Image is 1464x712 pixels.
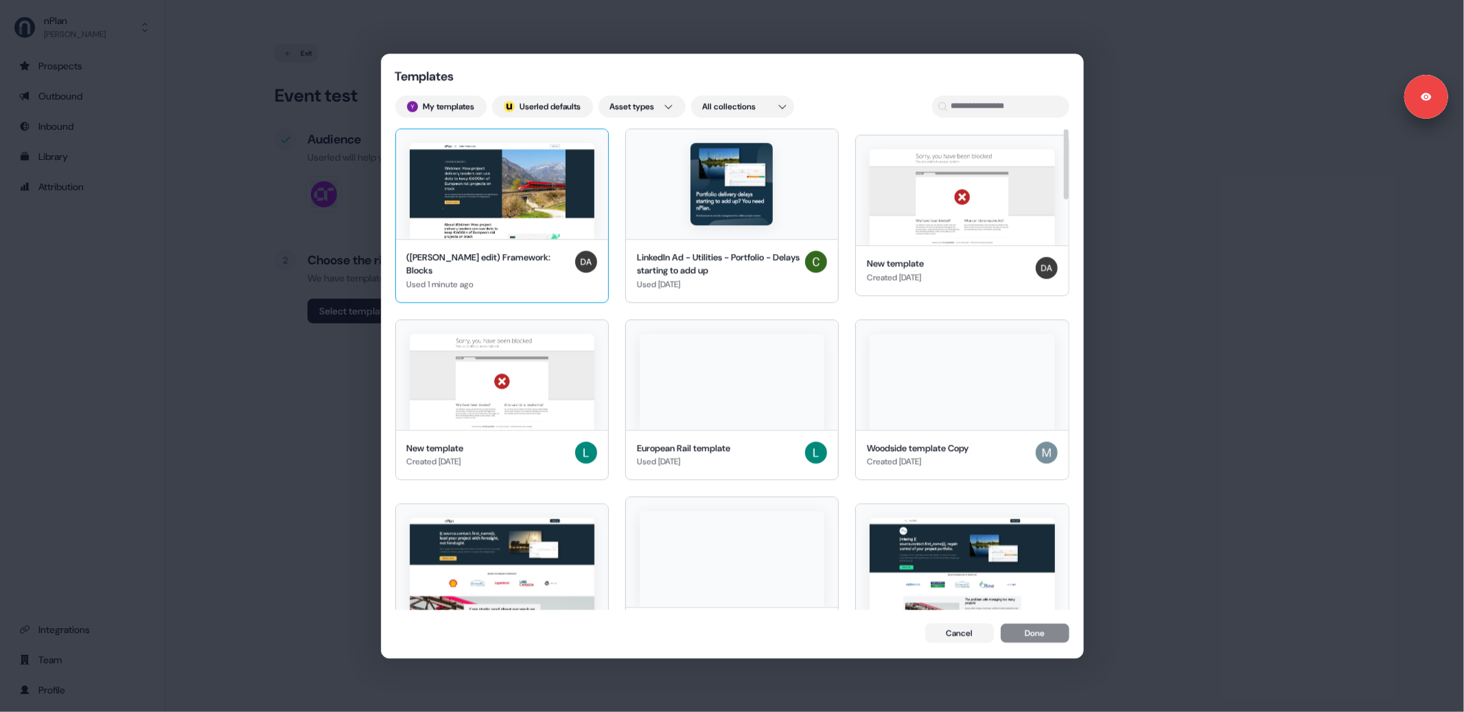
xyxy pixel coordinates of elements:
[805,251,827,273] img: Colin
[867,257,924,271] div: New template
[870,334,1054,430] img: Woodside template Copy
[395,68,533,84] div: Templates
[690,143,773,225] img: LinkedIn Ad - Utilities - Portfolio - Delays starting to add up
[407,251,570,277] div: ([PERSON_NAME] edit) Framework: Blocks
[575,441,597,463] img: Liv
[855,128,1069,303] button: New templateNew templateCreated [DATE]Dev
[640,334,824,430] img: European Rail template
[867,271,924,284] div: Created [DATE]
[410,334,594,430] img: New template
[407,455,464,468] div: Created [DATE]
[855,319,1069,481] button: Woodside template CopyWoodside template CopyCreated [DATE]Muttley
[637,277,800,291] div: Used [DATE]
[625,319,839,481] button: European Rail templateEuropean Rail templateUsed [DATE]Liv
[1036,257,1058,279] img: Dev
[805,441,827,463] img: Liv
[925,623,994,643] button: Cancel
[867,441,968,455] div: Woodside template Copy
[625,128,839,303] button: LinkedIn Ad - Utilities - Portfolio - Delays starting to add upLinkedIn Ad - Utilities - Portfoli...
[492,95,593,117] button: userled logo;Userled defaults
[703,100,756,113] span: All collections
[407,277,570,291] div: Used 1 minute ago
[395,95,487,117] button: My templates
[637,441,730,455] div: European Rail template
[625,496,839,671] button: Landing Page - Rail - Insights Pro - Dec 2024
[504,101,515,112] div: ;
[395,319,609,481] button: New templateNew templateCreated [DATE]Liv
[395,128,609,303] button: (Ryan edit) Framework: Blocks([PERSON_NAME] edit) Framework: BlocksUsed 1 minute agoDev
[1036,441,1058,463] img: Muttley
[575,251,597,273] img: Dev
[855,496,1069,671] button: Duke Template - Muttley
[410,143,594,239] img: (Ryan edit) Framework: Blocks
[640,511,824,607] img: Landing Page - Rail - Insights Pro - Dec 2024
[870,150,1054,246] img: New template
[637,455,730,468] div: Used [DATE]
[691,95,794,117] button: All collections
[395,496,609,671] button: Woodside template
[599,95,686,117] button: Asset types
[504,101,515,112] img: userled logo
[410,518,594,614] img: Woodside template
[407,441,464,455] div: New template
[870,518,1054,614] img: Duke Template - Muttley
[407,101,418,112] img: Yuriy
[867,455,968,468] div: Created [DATE]
[637,251,800,277] div: LinkedIn Ad - Utilities - Portfolio - Delays starting to add up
